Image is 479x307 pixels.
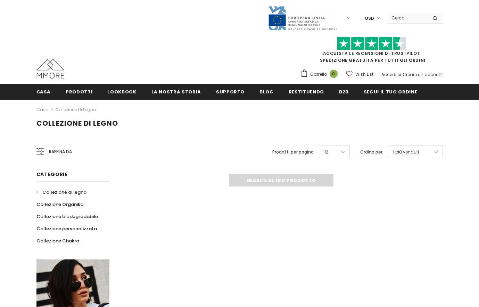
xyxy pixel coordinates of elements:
[360,149,382,156] label: Ordina per
[151,84,201,99] a: La nostra storia
[107,89,136,95] span: Lookbook
[403,72,443,77] a: Creare un account
[387,13,427,23] input: Search Site
[107,84,136,99] a: Lookbook
[310,71,327,78] span: Carrello
[36,235,79,247] a: Collezione Chakra
[36,223,97,235] a: Collezione personalizzata
[36,213,98,220] span: Collezione biodegradabile
[300,40,443,63] span: SPEDIZIONE GRATUITA PER TUTTI GLI ORDINI
[393,149,419,156] span: I più venduti
[66,89,92,95] span: Prodotti
[381,72,396,77] a: Accedi
[66,84,92,99] a: Prodotti
[272,149,314,156] label: Prodotti per pagina
[323,50,420,56] a: Acquista le recensioni di TrustPilot
[216,89,245,95] span: supporto
[55,107,96,113] a: Collezione di legno
[36,59,64,78] img: Casi MMORE
[36,89,51,95] span: Casa
[36,106,49,114] a: Casa
[355,71,373,78] span: Wish List
[339,84,349,99] a: B2B
[397,72,402,77] span: or
[324,149,328,156] span: 12
[36,225,97,232] span: Collezione personalizzata
[365,15,374,22] span: USD
[216,84,245,99] a: supporto
[268,15,337,21] a: Javni Razpis
[300,69,341,80] a: Carrello 0
[36,171,68,178] span: Categorie
[36,198,83,210] a: Collezione Organika
[49,148,72,156] span: Raffina da
[36,238,79,244] span: Collezione Chakra
[346,68,373,80] a: Wish List
[36,84,51,99] a: Casa
[330,70,338,78] span: 0
[268,6,337,31] img: Javni Razpis
[289,84,324,99] a: Restituendo
[42,189,86,196] span: Collezione di legno
[36,118,118,128] span: Collezione di legno
[339,89,349,95] span: B2B
[364,89,417,95] span: Segui il tuo ordine
[36,186,86,198] a: Collezione di legno
[151,89,201,95] span: La nostra storia
[259,84,274,99] a: Blog
[36,210,98,223] a: Collezione biodegradabile
[259,89,274,95] span: Blog
[337,37,406,50] img: Fidati di Pilot Stars
[289,89,324,95] span: Restituendo
[36,201,83,208] span: Collezione Organika
[364,84,417,99] a: Segui il tuo ordine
